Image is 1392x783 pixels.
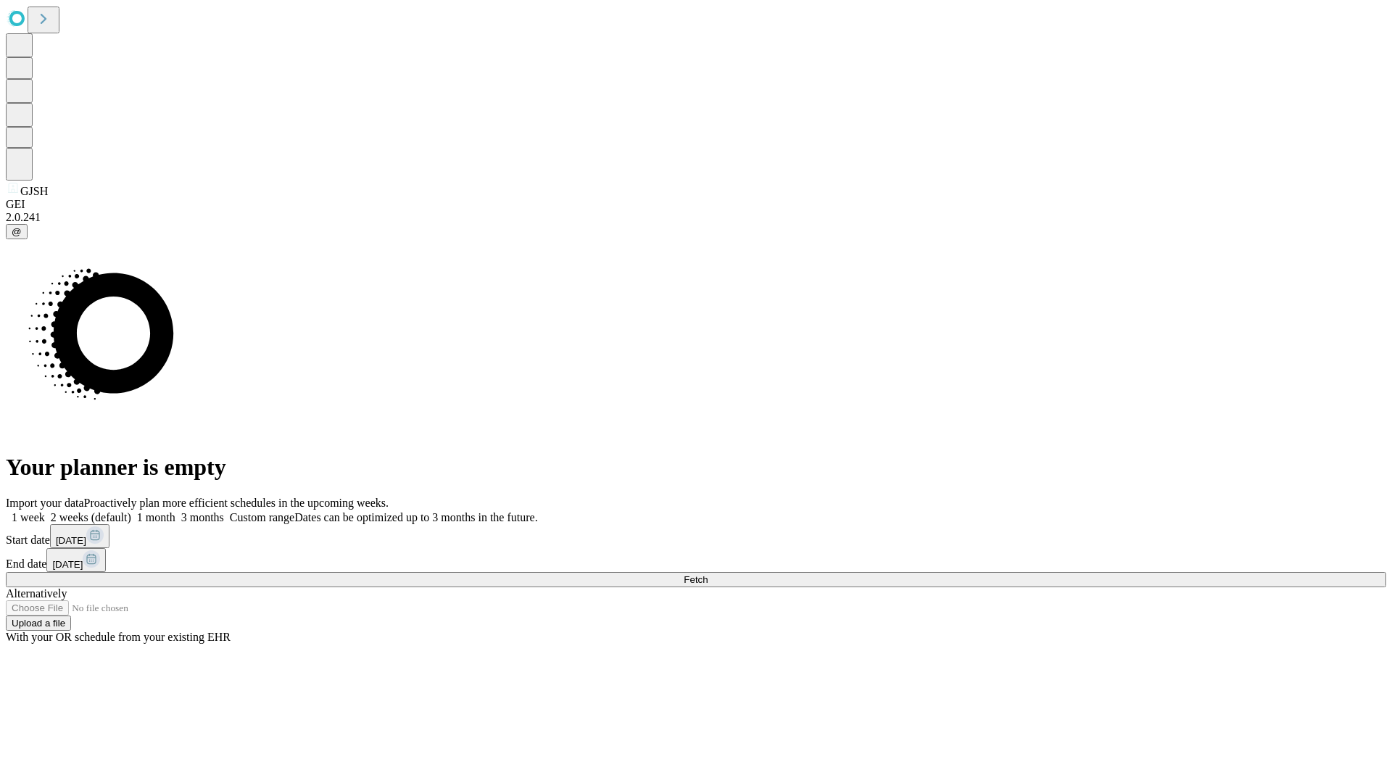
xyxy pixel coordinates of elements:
h1: Your planner is empty [6,454,1386,481]
button: Upload a file [6,616,71,631]
button: [DATE] [46,548,106,572]
button: [DATE] [50,524,109,548]
span: 1 month [137,511,175,523]
span: Fetch [684,574,708,585]
span: Alternatively [6,587,67,600]
span: [DATE] [52,559,83,570]
button: @ [6,224,28,239]
span: 1 week [12,511,45,523]
span: Dates can be optimized up to 3 months in the future. [294,511,537,523]
div: End date [6,548,1386,572]
span: GJSH [20,185,48,197]
span: Import your data [6,497,84,509]
div: Start date [6,524,1386,548]
span: 2 weeks (default) [51,511,131,523]
button: Fetch [6,572,1386,587]
span: 3 months [181,511,224,523]
span: [DATE] [56,535,86,546]
span: Proactively plan more efficient schedules in the upcoming weeks. [84,497,389,509]
div: GEI [6,198,1386,211]
div: 2.0.241 [6,211,1386,224]
span: Custom range [230,511,294,523]
span: @ [12,226,22,237]
span: With your OR schedule from your existing EHR [6,631,231,643]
